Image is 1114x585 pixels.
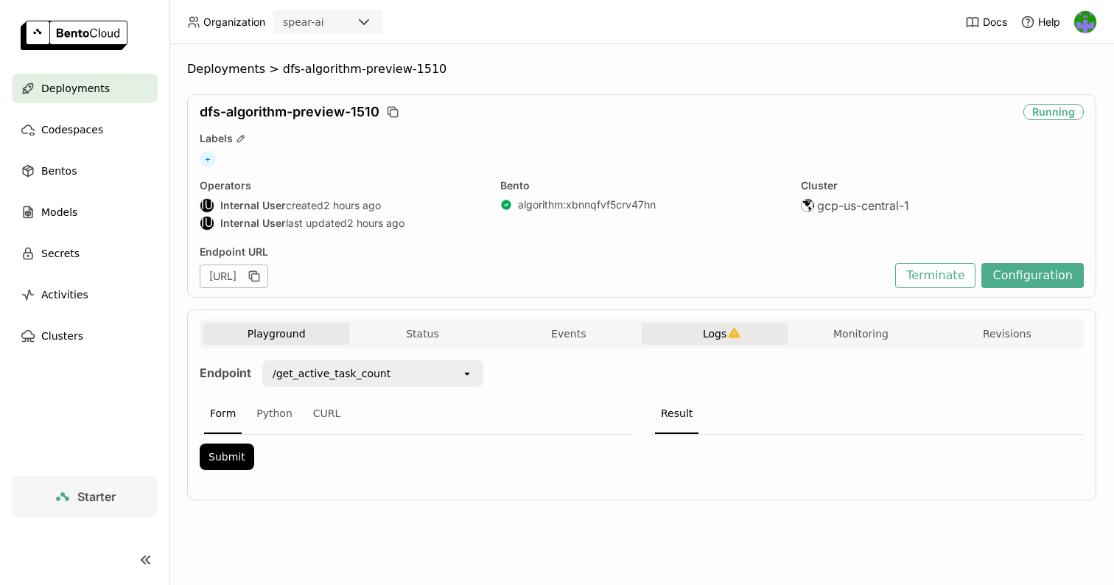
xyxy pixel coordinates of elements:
[273,366,390,381] div: /get_active_task_count
[12,280,158,309] a: Activities
[41,327,83,345] span: Clusters
[200,199,214,212] div: IU
[500,179,783,192] div: Bento
[200,245,888,259] div: Endpoint URL
[283,15,324,29] div: spear-ai
[496,323,642,345] button: Events
[200,198,483,213] div: created
[200,217,214,230] div: IU
[187,62,1096,77] nav: Breadcrumbs navigation
[204,394,242,434] div: Form
[12,197,158,227] a: Models
[518,198,656,211] a: algorithm:xbnnqfvf5crv47hn
[41,245,80,262] span: Secrets
[200,444,254,470] button: Submit
[77,489,116,504] span: Starter
[251,394,298,434] div: Python
[1074,11,1096,33] img: Joseph Obeid
[265,62,283,77] span: >
[981,263,1084,288] button: Configuration
[965,15,1007,29] a: Docs
[307,394,347,434] div: CURL
[326,15,327,30] input: Selected spear-ai.
[817,198,909,213] span: gcp-us-central-1
[200,265,268,288] div: [URL]
[934,323,1080,345] button: Revisions
[220,199,286,212] strong: Internal User
[41,121,103,139] span: Codespaces
[41,162,77,180] span: Bentos
[200,104,379,120] span: dfs-algorithm-preview-1510
[788,323,933,345] button: Monitoring
[347,217,404,230] span: 2 hours ago
[200,132,1084,145] div: Labels
[220,217,286,230] strong: Internal User
[1023,104,1084,120] div: Running
[12,239,158,268] a: Secrets
[801,179,1084,192] div: Cluster
[12,476,158,517] a: Starter
[200,365,251,380] strong: Endpoint
[1020,15,1060,29] div: Help
[200,216,214,231] div: Internal User
[200,179,483,192] div: Operators
[41,286,88,304] span: Activities
[200,216,483,231] div: last updated
[703,327,726,340] span: Logs
[21,21,127,50] img: logo
[12,74,158,103] a: Deployments
[200,198,214,213] div: Internal User
[895,263,975,288] button: Terminate
[200,151,216,167] span: +
[203,323,349,345] button: Playground
[349,323,495,345] button: Status
[41,203,77,221] span: Models
[12,321,158,351] a: Clusters
[1038,15,1060,29] span: Help
[392,366,393,381] input: Selected /get_active_task_count.
[12,156,158,186] a: Bentos
[283,62,446,77] span: dfs-algorithm-preview-1510
[12,115,158,144] a: Codespaces
[323,199,381,212] span: 2 hours ago
[41,80,110,97] span: Deployments
[655,394,698,434] div: Result
[187,62,265,77] span: Deployments
[461,368,473,379] svg: open
[983,15,1007,29] span: Docs
[203,15,265,29] span: Organization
